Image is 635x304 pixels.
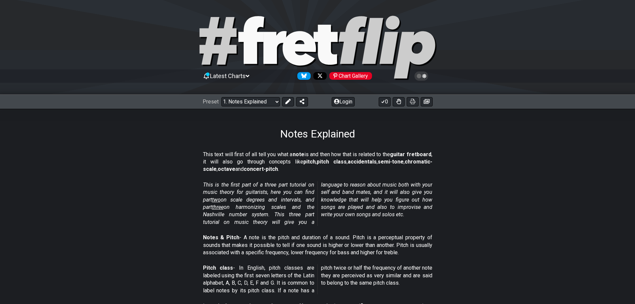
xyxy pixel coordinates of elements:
[421,97,433,106] button: Create image
[327,72,372,80] a: #fretflip at Pinterest
[293,151,304,158] strong: note
[332,97,355,106] button: Login
[212,204,224,210] span: three
[379,97,391,106] button: 0
[210,72,246,79] span: Latest Charts
[203,234,432,256] p: - A note is the pitch and duration of a sound. Pitch is a perceptual property of sounds that make...
[329,72,372,80] div: Chart Gallery
[280,127,355,140] h1: Notes Explained
[296,97,308,106] button: Share Preset
[348,159,377,165] strong: accidentals
[212,197,221,203] span: two
[244,166,278,172] strong: concert-pitch
[282,97,294,106] button: Edit Preset
[418,73,425,79] span: Toggle light / dark theme
[203,98,219,105] span: Preset
[221,97,280,106] select: Preset
[311,72,327,80] a: Follow #fretflip at X
[203,234,239,241] strong: Notes & Pitch
[203,264,432,294] p: - In English, pitch classes are labeled using the first seven letters of the Latin alphabet, A, B...
[203,182,432,225] em: This is the first part of a three part tutorial on music theory for guitarists, here you can find...
[203,151,432,173] p: This text will first of all tell you what a is and then how that is related to the , it will also...
[390,151,431,158] strong: guitar fretboard
[407,97,419,106] button: Print
[295,72,311,80] a: Follow #fretflip at Bluesky
[378,159,404,165] strong: semi-tone
[303,159,316,165] strong: pitch
[218,166,235,172] strong: octave
[317,159,347,165] strong: pitch class
[203,265,233,271] strong: Pitch class
[393,97,405,106] button: Toggle Dexterity for all fretkits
